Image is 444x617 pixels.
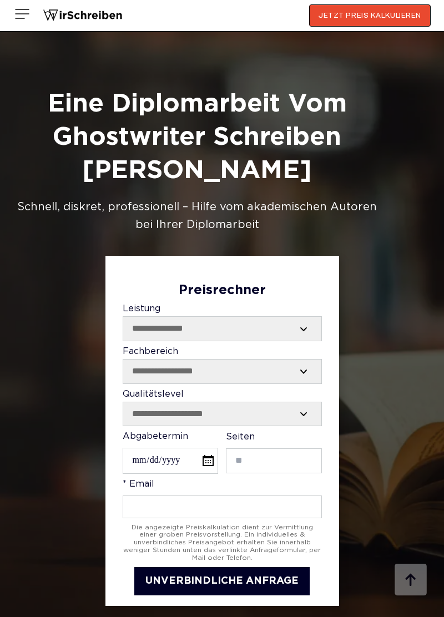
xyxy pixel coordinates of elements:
span: UNVERBINDLICHE ANFRAGE [145,576,299,585]
img: logo wirschreiben [42,7,123,24]
span: Seiten [226,433,255,441]
img: Menu open [13,5,31,23]
label: Qualitätslevel [123,390,322,427]
label: Abgabetermin [123,432,218,474]
button: JETZT PREIS KALKULIEREN [309,4,431,27]
label: Leistung [123,304,322,341]
button: UNVERBINDLICHE ANFRAGE [134,567,310,595]
div: Preisrechner [123,283,322,299]
input: Abgabetermin [123,448,218,474]
form: Contact form [123,283,322,595]
input: * Email [123,495,322,518]
label: * Email [123,479,322,518]
div: Die angezeigte Preiskalkulation dient zur Vermittlung einer groben Preisvorstellung. Ein individu... [123,524,322,562]
select: Qualitätslevel [123,402,321,426]
img: button top [394,564,427,597]
div: Schnell, diskret, professionell – Hilfe vom akademischen Autoren bei Ihrer Diplomarbeit [9,198,385,234]
label: Fachbereich [123,347,322,384]
select: Fachbereich [123,360,321,383]
select: Leistung [123,317,321,340]
h1: Eine Diplomarbeit vom Ghostwriter Schreiben [PERSON_NAME] [9,88,385,187]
